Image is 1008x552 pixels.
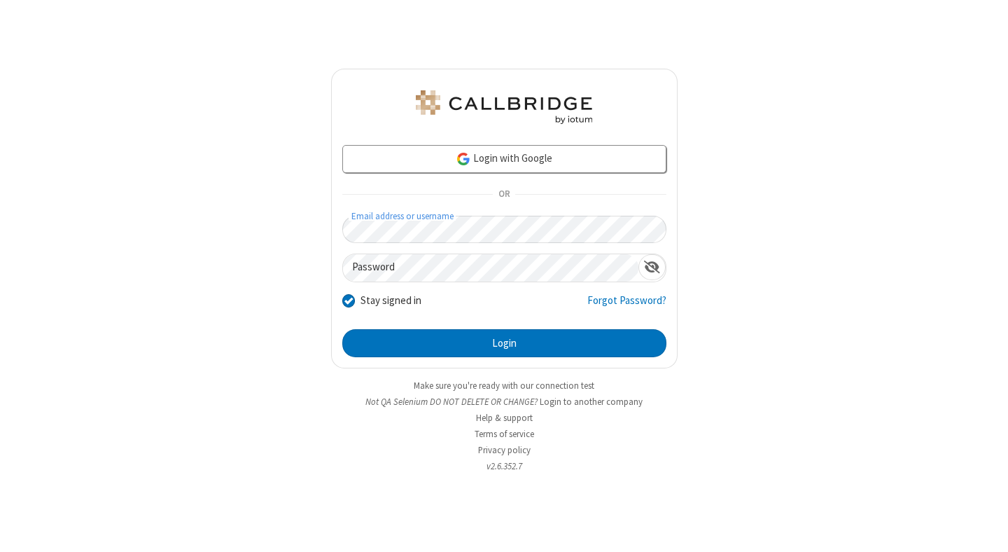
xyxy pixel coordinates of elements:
[331,395,678,408] li: Not QA Selenium DO NOT DELETE OR CHANGE?
[493,185,515,205] span: OR
[540,395,643,408] button: Login to another company
[414,380,594,392] a: Make sure you're ready with our connection test
[342,216,666,243] input: Email address or username
[478,444,531,456] a: Privacy policy
[476,412,533,424] a: Help & support
[638,254,666,280] div: Show password
[343,254,638,282] input: Password
[456,151,471,167] img: google-icon.png
[475,428,534,440] a: Terms of service
[360,293,421,309] label: Stay signed in
[342,145,666,173] a: Login with Google
[413,90,595,124] img: QA Selenium DO NOT DELETE OR CHANGE
[342,329,666,357] button: Login
[331,460,678,473] li: v2.6.352.7
[587,293,666,319] a: Forgot Password?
